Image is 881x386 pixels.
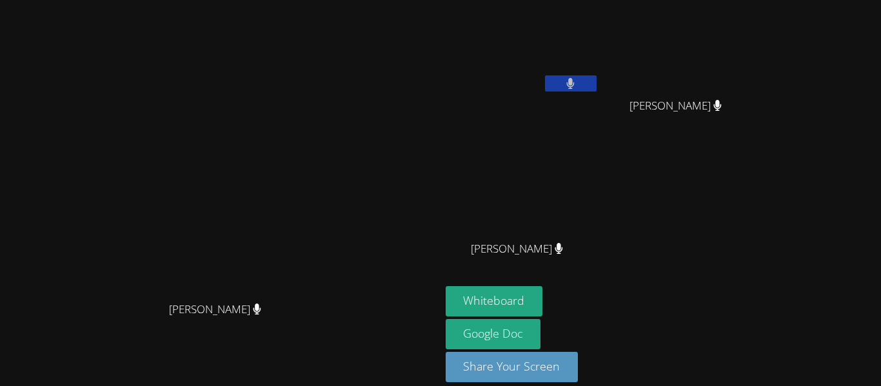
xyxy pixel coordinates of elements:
[446,352,579,382] button: Share Your Screen
[471,240,563,258] span: [PERSON_NAME]
[629,97,722,115] span: [PERSON_NAME]
[446,286,543,316] button: Whiteboard
[446,319,541,349] a: Google Doc
[169,300,261,319] span: [PERSON_NAME]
